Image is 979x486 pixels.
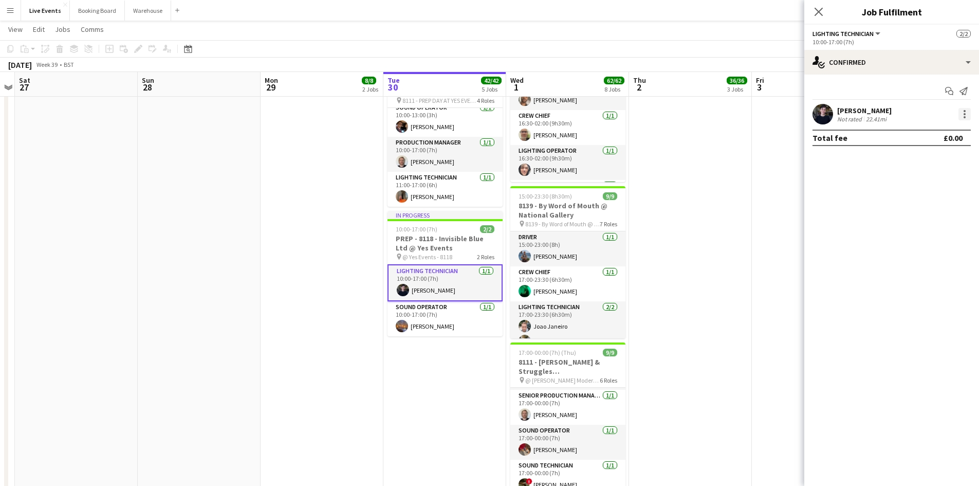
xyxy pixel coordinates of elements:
[8,25,23,34] span: View
[387,55,503,207] app-job-card: In progress10:00-17:00 (7h)4/48111 - PREP DAY AT YES EVENTS 8111 - PREP DAY AT YES EVENTS4 RolesH...
[510,301,625,351] app-card-role: Lighting Technician2/217:00-23:30 (6h30m)Joao Janeiro[PERSON_NAME]
[812,30,882,38] button: Lighting Technician
[510,390,625,425] app-card-role: Senior Production Manager1/117:00-00:00 (7h)[PERSON_NAME]
[33,25,45,34] span: Edit
[386,81,400,93] span: 30
[402,253,452,261] span: @ Yes Events - 8118
[81,25,104,34] span: Comms
[510,201,625,220] h3: 8139 - By Word of Mouth @ National Gallery
[77,23,108,36] a: Comms
[510,231,625,266] app-card-role: Driver1/115:00-23:00 (8h)[PERSON_NAME]
[603,349,617,356] span: 9/9
[804,5,979,19] h3: Job Fulfilment
[837,115,864,123] div: Not rated
[633,76,646,85] span: Thu
[51,23,75,36] a: Jobs
[4,23,27,36] a: View
[402,97,477,104] span: 8111 - PREP DAY AT YES EVENTS
[8,60,32,70] div: [DATE]
[482,85,501,93] div: 5 Jobs
[804,50,979,75] div: Confirmed
[396,225,437,233] span: 10:00-17:00 (7h)
[510,180,625,260] app-card-role: Lighting Technician4/4
[812,38,971,46] div: 10:00-17:00 (7h)
[21,1,70,21] button: Live Events
[362,85,378,93] div: 2 Jobs
[864,115,889,123] div: 22.41mi
[55,25,70,34] span: Jobs
[510,30,625,182] app-job-card: 14:30-02:45 (12h15m) (Thu)16/168165 - Some Bright Spark @ [GEOGRAPHIC_DATA] @ [GEOGRAPHIC_DATA] -...
[956,30,971,38] span: 2/2
[510,357,625,376] h3: 8111 - [PERSON_NAME] & Struggles ([GEOGRAPHIC_DATA]) Ltd @ [PERSON_NAME][GEOGRAPHIC_DATA]
[525,376,600,384] span: @ [PERSON_NAME] Modern - 8111
[481,77,502,84] span: 42/42
[477,97,494,104] span: 4 Roles
[600,220,617,228] span: 7 Roles
[140,81,154,93] span: 28
[34,61,60,68] span: Week 39
[756,76,764,85] span: Fri
[387,301,503,336] app-card-role: Sound Operator1/110:00-17:00 (7h)[PERSON_NAME]
[525,220,600,228] span: 8139 - By Word of Mouth @ National Gallery
[510,266,625,301] app-card-role: Crew Chief1/117:00-23:30 (6h30m)[PERSON_NAME]
[812,30,874,38] span: Lighting Technician
[387,211,503,219] div: In progress
[265,76,278,85] span: Mon
[603,192,617,200] span: 9/9
[632,81,646,93] span: 2
[387,211,503,336] app-job-card: In progress10:00-17:00 (7h)2/2PREP - 8118 - Invisible Blue Ltd @ Yes Events @ Yes Events - 81182 ...
[70,1,125,21] button: Booking Board
[510,110,625,145] app-card-role: Crew Chief1/116:30-02:00 (9h30m)[PERSON_NAME]
[509,81,524,93] span: 1
[19,76,30,85] span: Sat
[477,253,494,261] span: 2 Roles
[387,137,503,172] app-card-role: Production Manager1/110:00-17:00 (7h)[PERSON_NAME]
[754,81,764,93] span: 3
[387,76,400,85] span: Tue
[387,264,503,301] app-card-role: Lighting Technician1/110:00-17:00 (7h)[PERSON_NAME]
[604,77,624,84] span: 62/62
[64,61,74,68] div: BST
[812,133,847,143] div: Total fee
[837,106,892,115] div: [PERSON_NAME]
[519,349,576,356] span: 17:00-00:00 (7h) (Thu)
[263,81,278,93] span: 29
[604,85,624,93] div: 8 Jobs
[526,478,532,484] span: !
[510,145,625,180] app-card-role: Lighting Operator1/116:30-02:00 (9h30m)[PERSON_NAME]
[142,76,154,85] span: Sun
[387,102,503,137] app-card-role: Sound Operator1/110:00-13:00 (3h)[PERSON_NAME]
[17,81,30,93] span: 27
[510,186,625,338] app-job-card: 15:00-23:30 (8h30m)9/98139 - By Word of Mouth @ National Gallery 8139 - By Word of Mouth @ Nation...
[125,1,171,21] button: Warehouse
[519,192,572,200] span: 15:00-23:30 (8h30m)
[727,85,747,93] div: 3 Jobs
[727,77,747,84] span: 36/36
[510,76,524,85] span: Wed
[600,376,617,384] span: 6 Roles
[29,23,49,36] a: Edit
[362,77,376,84] span: 8/8
[480,225,494,233] span: 2/2
[510,425,625,460] app-card-role: Sound Operator1/117:00-00:00 (7h)[PERSON_NAME]
[944,133,963,143] div: £0.00
[387,234,503,253] h3: PREP - 8118 - Invisible Blue Ltd @ Yes Events
[387,172,503,207] app-card-role: Lighting Technician1/111:00-17:00 (6h)[PERSON_NAME]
